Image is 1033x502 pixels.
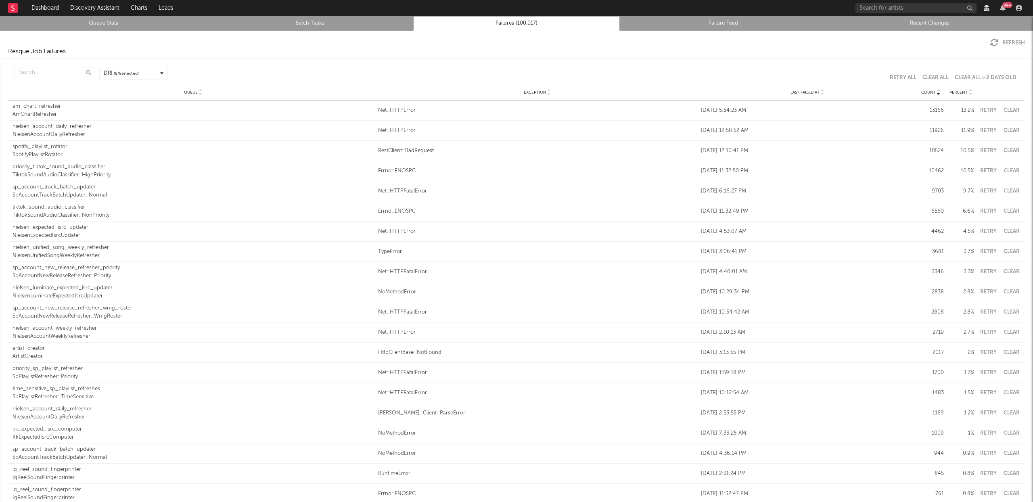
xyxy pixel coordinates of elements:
button: Clear [1002,390,1020,395]
div: 2.8 % [948,308,974,316]
button: Retry [978,390,998,395]
div: sp_account_track_batch_updater [13,183,374,191]
button: Clear [1002,310,1020,315]
a: [PERSON_NAME]::Client::ParseError [378,409,697,417]
a: Net::HTTPFatalError [378,389,697,397]
div: 1.5 % [948,389,974,397]
div: nielsen_unified_song_weekly_refresher [13,244,374,252]
a: HttpClientBase::NotFound [378,349,697,357]
div: 1009 [918,429,944,437]
a: priority_tiktok_sound_audio_classifierTiktokSoundAudioClassifier::HighPriority [13,163,374,179]
div: 9703 [918,187,944,195]
div: 2838 [918,288,944,296]
div: [DATE] 7:33:26 AM [701,429,914,437]
a: Errno::ENOSPC [378,167,697,175]
a: Queue Stats [4,19,202,28]
div: [DATE] 2:10:13 AM [701,328,914,337]
button: Clear [1002,410,1020,416]
input: Search for artists [855,3,977,13]
div: 3.3 % [948,268,974,276]
div: [DATE] 12:10:41 PM [701,147,914,155]
div: 3681 [918,248,944,256]
button: Retry [978,289,998,295]
a: NoMethodError [378,450,697,458]
div: artist_creator [13,345,374,353]
div: 2719 [918,328,944,337]
button: Retry [978,229,998,234]
div: NielsenAccountWeeklyRefresher [13,333,374,341]
div: 11.9 % [948,127,974,135]
div: [DATE] 2:53:55 PM [701,409,914,417]
div: [DATE] 10:54:42 AM [701,308,914,316]
a: nielsen_account_weekly_refresherNielsenAccountWeeklyRefresher [13,324,374,340]
div: 1169 [918,409,944,417]
a: priority_sp_playlist_refresherSpPlaylistRefresher::Priority [13,365,374,381]
div: DRI [104,69,139,77]
div: TiktokSoundAudioClassifier::HighPriority [13,171,374,179]
a: tiktok_sound_audio_classifierTiktokSoundAudioClassifier::NonPriority [13,203,374,219]
button: Retry All [890,75,916,80]
button: Retry [978,249,998,254]
div: priority_sp_playlist_refresher [13,365,374,373]
a: Net::HTTPFatalError [378,369,697,377]
button: Clear [1002,471,1020,476]
button: Retry [978,310,998,315]
div: Errno::ENOSPC [378,207,697,215]
div: 1.2 % [948,409,974,417]
button: Retry [978,108,998,113]
div: IgReelSoundFingerprinter [13,474,374,482]
div: [DATE] 6:16:27 PM [701,187,914,195]
div: Net::HTTPError [378,228,697,236]
a: Net::HTTPFatalError [378,308,697,316]
a: Net::HTTPFatalError [378,268,697,276]
a: Errno::ENOSPC [378,490,697,498]
div: 3346 [918,268,944,276]
button: 99+ [1000,5,1006,11]
a: Failures (100,017) [418,19,615,28]
div: ig_reel_sound_fingerprinter [13,466,374,474]
div: NoMethodError [378,288,697,296]
div: nielsen_luminate_expected_isrc_updater [13,284,374,292]
div: nielsen_expected_isrc_updater [13,224,374,232]
button: Clear [1002,431,1020,436]
button: Clear [1002,188,1020,194]
div: AmChartRefresher [13,111,374,119]
div: 11926 [918,127,944,135]
a: sp_account_track_batch_updaterSpAccountTrackBatchUpdater::Normal [13,446,374,461]
div: SpotifyPlaylistRotator [13,151,374,159]
div: sp_account_track_batch_updater [13,446,374,454]
div: SpAccountTrackBatchUpdater::Normal [13,191,374,199]
div: SpAccountTrackBatchUpdater::Normal [13,454,374,462]
div: [DATE] 1:59:18 PM [701,369,914,377]
button: Clear [1002,229,1020,234]
div: 10.5 % [948,167,974,175]
a: Net::HTTPError [378,107,697,115]
button: Retry [978,370,998,375]
div: priority_tiktok_sound_audio_classifier [13,163,374,171]
div: 13.2 % [948,107,974,115]
button: Clear All > 2 Days Old [955,75,1016,80]
div: NielsenLuminateExpectedIsrcUpdater [13,292,374,300]
div: nielsen_account_weekly_refresher [13,324,374,333]
div: tiktok_sound_audio_classifier [13,203,374,211]
div: 0.8 % [948,470,974,478]
a: kk_expected_isrc_computerKkExpectedIsrcComputer [13,425,374,441]
span: Exception [524,90,546,95]
button: Refresh [990,39,1025,47]
a: nielsen_account_daily_refresherNielsenAccountDailyRefresher [13,405,374,421]
a: nielsen_account_daily_refresherNielsenAccountDailyRefresher [13,123,374,138]
div: 99 + [1002,2,1012,8]
div: Net::HTTPError [378,127,697,135]
button: Retry [978,128,998,133]
div: 13166 [918,107,944,115]
button: Clear [1002,108,1020,113]
div: [DATE] 5:54:23 AM [701,107,914,115]
a: Net::HTTPFatalError [378,187,697,195]
a: RestClient::BadRequest [378,147,697,155]
div: [DATE] 11:32:50 PM [701,167,914,175]
button: Retry [978,168,998,174]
